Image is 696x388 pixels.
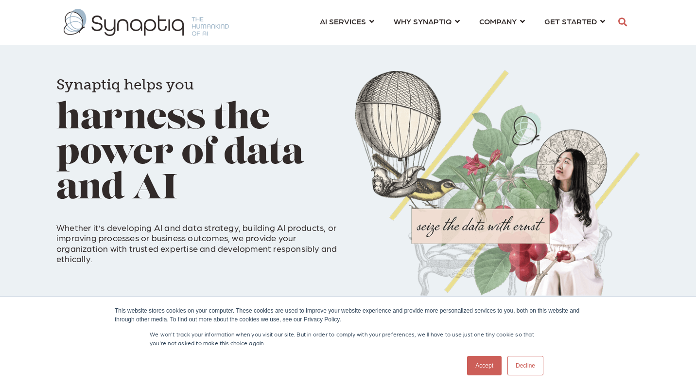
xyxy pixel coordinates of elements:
[115,306,581,324] div: This website stores cookies on your computer. These cookies are used to improve your website expe...
[507,356,543,375] a: Decline
[479,15,517,28] span: COMPANY
[394,12,460,30] a: WHY SYNAPTIQ
[544,15,597,28] span: GET STARTED
[150,330,546,347] p: We won't track your information when you visit our site. But in order to comply with your prefere...
[320,15,366,28] span: AI SERVICES
[310,5,615,40] nav: menu
[56,273,158,298] iframe: Embedded CTA
[479,12,525,30] a: COMPANY
[56,76,194,93] span: Synaptiq helps you
[467,356,502,375] a: Accept
[394,15,452,28] span: WHY SYNAPTIQ
[178,273,304,298] iframe: Embedded CTA
[544,12,605,30] a: GET STARTED
[320,12,374,30] a: AI SERVICES
[56,63,341,207] h1: harness the power of data and AI
[56,212,341,264] p: Whether it’s developing AI and data strategy, building AI products, or improving processes or bus...
[355,70,640,312] img: Collage of girl, balloon, bird, and butterfly, with seize the data with ernst text
[64,9,229,36] img: synaptiq logo-1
